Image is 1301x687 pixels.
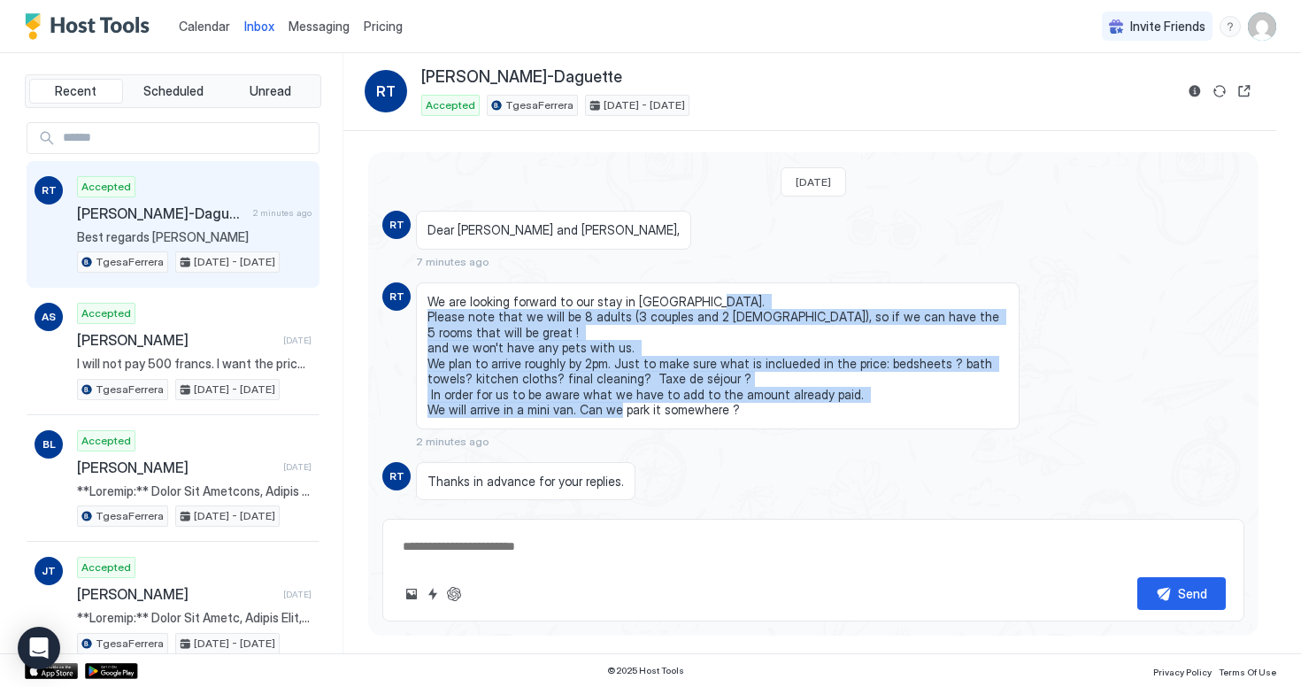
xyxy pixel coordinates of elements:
span: Scheduled [143,83,204,99]
span: [DATE] - [DATE] [194,382,275,398]
button: Quick reply [422,583,443,605]
span: RT [389,468,404,484]
button: Unread [223,79,317,104]
span: BL [42,436,56,452]
span: Privacy Policy [1153,667,1212,677]
button: Recent [29,79,123,104]
div: User profile [1248,12,1276,41]
span: JT [42,563,56,579]
span: **Loremip:** Dolor Sit Ametcons, Adipis Elit, sedd ei temp inc utlab Etdolorema al eni Admin Veni... [77,483,312,499]
a: Google Play Store [85,663,138,679]
span: We are looking forward to our stay in [GEOGRAPHIC_DATA]. Please note that we will be 8 adults (3 ... [427,294,1008,418]
div: Open Intercom Messenger [18,627,60,669]
span: [PERSON_NAME]-Daguette [421,67,622,88]
span: [DATE] - [DATE] [194,636,275,652]
a: Privacy Policy [1153,661,1212,680]
span: Pricing [364,19,403,35]
input: Input Field [56,123,319,153]
a: Inbox [244,17,274,35]
span: © 2025 Host Tools [607,665,684,676]
span: AS [42,309,56,325]
span: 7 minutes ago [416,255,489,268]
span: Invite Friends [1130,19,1205,35]
span: Unread [250,83,291,99]
span: Calendar [179,19,230,34]
span: TgesaFerrera [96,636,164,652]
span: Accepted [81,179,131,195]
button: Reservation information [1184,81,1205,102]
span: **Loremip:** Dolor Sit Ametc, Adipis Elit, sedd ei temp inc utlab Etdolorema al eni Admin Veniamq... [77,610,312,626]
a: Terms Of Use [1219,661,1276,680]
div: tab-group [25,74,321,108]
span: I will not pay 500 francs. I want the price I booked for. Or cancel the booking on your part, I w... [77,356,312,372]
span: Accepted [81,560,131,575]
span: [DATE] - [DATE] [194,254,275,270]
span: [PERSON_NAME] [77,585,276,603]
span: [DATE] - [DATE] [604,97,685,113]
span: RT [389,289,404,305]
a: App Store [25,663,78,679]
a: Host Tools Logo [25,13,158,40]
button: Upload image [401,583,422,605]
a: Calendar [179,17,230,35]
span: 2 minutes ago [253,207,312,219]
div: Send [1178,584,1207,603]
span: [PERSON_NAME]-Daguette [77,205,246,222]
button: Open reservation [1234,81,1255,102]
span: TgesaFerrera [96,508,164,524]
span: Recent [55,83,96,99]
span: RT [389,217,404,233]
span: Thanks in advance for your replies. [427,474,624,490]
span: Messaging [289,19,350,34]
button: Send [1137,577,1226,610]
span: [PERSON_NAME] [77,459,276,476]
button: ChatGPT Auto Reply [443,583,465,605]
span: Accepted [81,305,131,321]
span: TgesaFerrera [96,382,164,398]
span: RT [376,81,396,102]
button: Sync reservation [1209,81,1230,102]
span: 2 minutes ago [416,435,489,448]
span: Inbox [244,19,274,34]
span: TgesaFerrera [505,97,574,113]
a: Messaging [289,17,350,35]
span: Dear [PERSON_NAME] and [PERSON_NAME], [427,222,680,238]
span: Best regards [PERSON_NAME] [77,229,312,245]
span: Terms Of Use [1219,667,1276,677]
span: [DATE] [283,461,312,473]
span: Accepted [426,97,475,113]
span: [PERSON_NAME] [77,331,276,349]
span: TgesaFerrera [96,254,164,270]
button: Scheduled [127,79,220,104]
span: [DATE] - [DATE] [194,508,275,524]
span: [DATE] [796,175,831,189]
span: Accepted [81,433,131,449]
span: RT [42,182,57,198]
span: [DATE] [283,589,312,600]
span: [DATE] [283,335,312,346]
div: menu [1220,16,1241,37]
